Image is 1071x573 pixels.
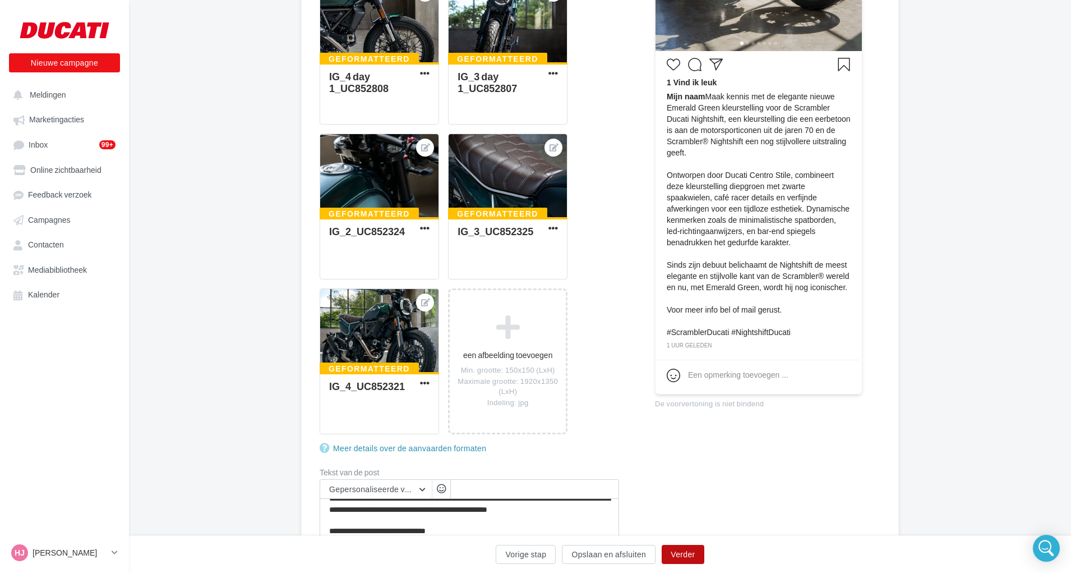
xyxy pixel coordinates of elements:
[7,284,122,304] a: Kalender
[458,70,517,94] div: IG_3 day 1_UC852807
[688,58,701,71] svg: Commenter
[320,442,491,455] a: Meer details over de aanvaarden formaten
[837,58,851,71] svg: Enregistrer
[448,53,547,65] div: Geformatteerd
[562,545,655,564] button: Opslaan en afsluiten
[28,215,71,224] span: Campagnes
[667,92,705,101] span: Mijn naam
[30,165,101,175] span: Online zichtbaarheid
[33,547,107,558] p: [PERSON_NAME]
[320,208,419,220] div: Geformatteerd
[7,109,122,129] a: Marketingacties
[29,140,48,149] span: Inbox
[667,341,851,351] div: 1 uur geleden
[9,542,120,563] a: HJ [PERSON_NAME]
[320,53,419,65] div: Geformatteerd
[29,115,84,125] span: Marketingacties
[320,469,619,476] label: Tekst van de post
[320,363,419,375] div: Geformatteerd
[28,190,92,200] span: Feedback verzoek
[7,134,122,155] a: Inbox99+
[7,209,122,230] a: Campagnes
[30,90,66,99] span: Meldingen
[667,77,851,91] div: 1 Vind ik leuk
[655,395,862,409] div: De voorvertoning is niet bindend
[329,380,405,392] div: IG_4_UC852321
[320,480,432,499] button: Gepersonaliseerde velden
[688,369,788,381] div: Een opmerking toevoegen ...
[28,290,59,300] span: Kalender
[7,234,122,254] a: Contacten
[7,259,122,279] a: Mediabibliotheek
[9,53,120,72] button: Nieuwe campagne
[667,369,680,382] svg: Emoji
[7,84,118,104] button: Meldingen
[496,545,556,564] button: Vorige stap
[709,58,723,71] svg: Partager la publication
[662,545,704,564] button: Verder
[667,91,851,338] span: Maak kennis met de elegante nieuwe Emerald Green kleurstelling voor de Scrambler Ducati Nightshif...
[329,70,389,94] div: IG_4 day 1_UC852808
[7,184,122,204] a: Feedback verzoek
[667,58,680,71] svg: J’aime
[329,484,425,494] span: Gepersonaliseerde velden
[28,240,64,250] span: Contacten
[1033,535,1060,562] div: Open Intercom Messenger
[329,225,405,237] div: IG_2_UC852324
[448,208,547,220] div: Geformatteerd
[28,265,87,274] span: Mediabibliotheek
[458,225,533,237] div: IG_3_UC852325
[15,547,25,558] span: HJ
[7,159,122,180] a: Online zichtbaarheid
[99,140,116,149] div: 99+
